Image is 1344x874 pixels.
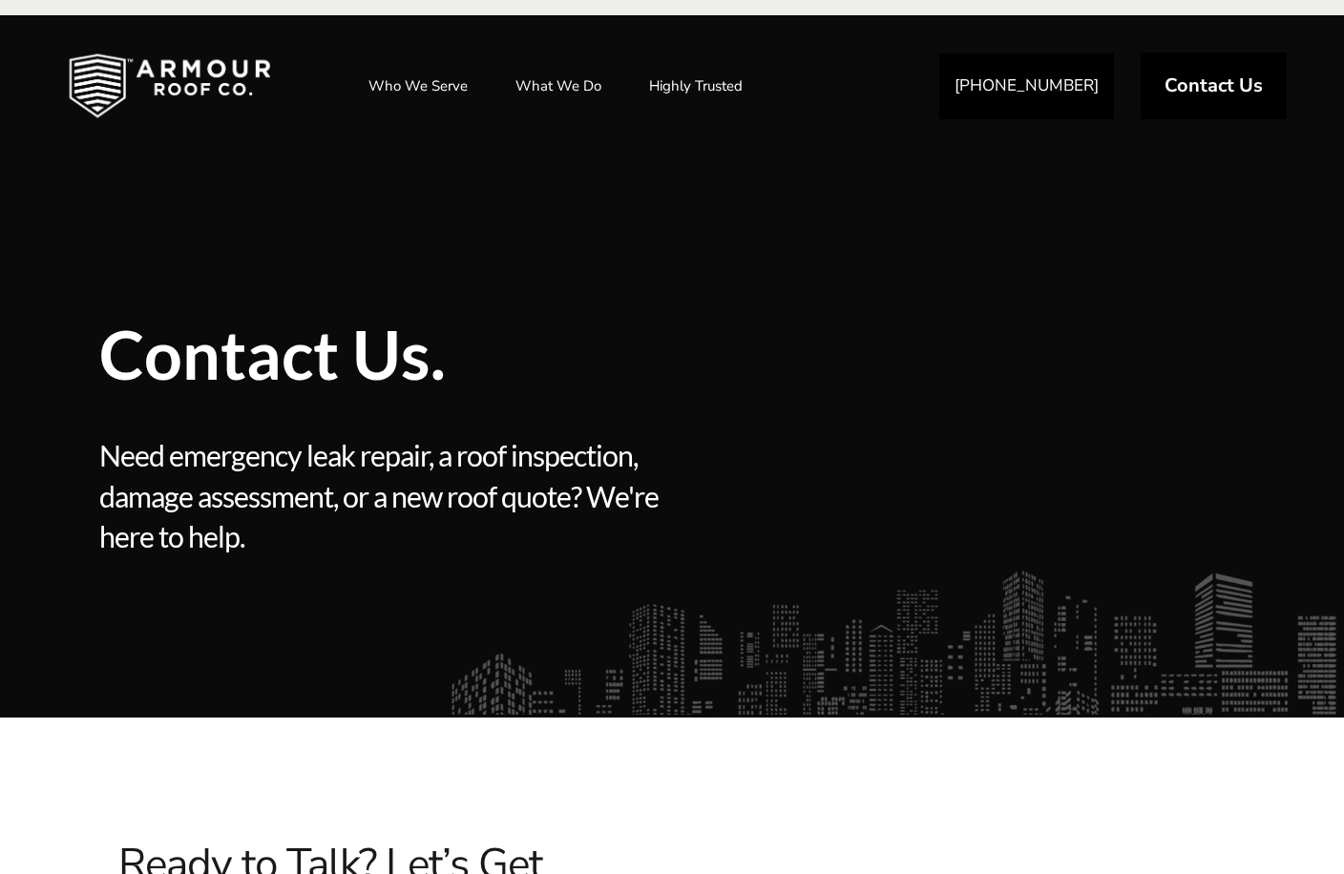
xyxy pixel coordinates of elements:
a: What We Do [496,62,620,110]
a: Who We Serve [349,62,487,110]
span: Contact Us [1165,76,1263,95]
a: Highly Trusted [630,62,762,110]
a: [PHONE_NUMBER] [939,53,1114,119]
a: Contact Us [1141,52,1287,119]
img: Industrial and Commercial Roofing Company | Armour Roof Co. [38,38,302,134]
span: Need emergency leak repair, a roof inspection, damage assessment, or a new roof quote? We're here... [99,435,665,557]
span: Contact Us. [99,321,949,387]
